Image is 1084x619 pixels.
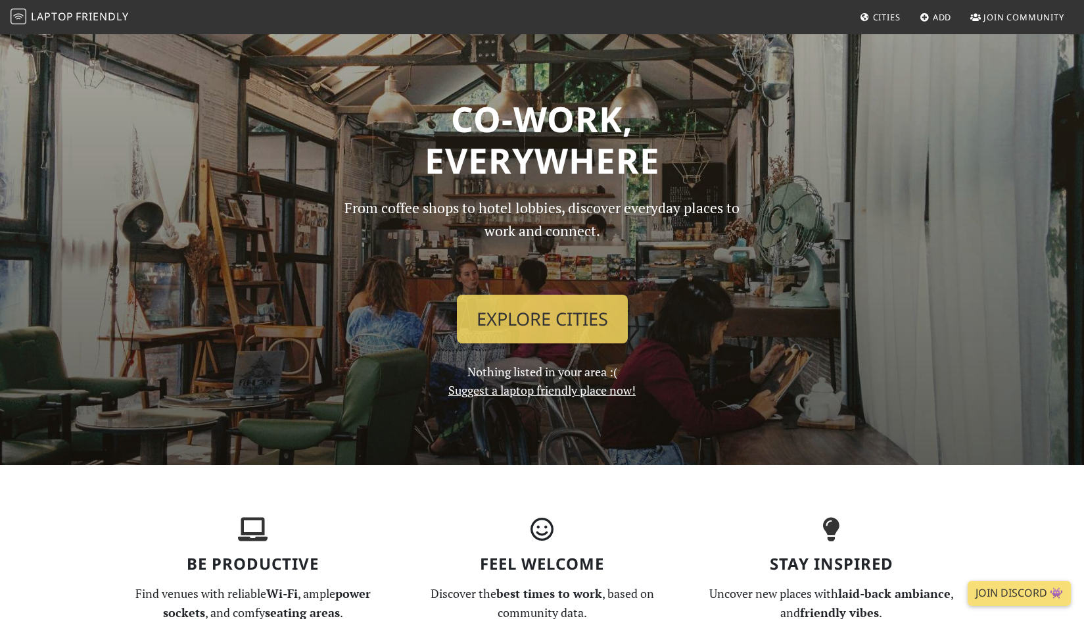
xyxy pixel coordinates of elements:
img: LaptopFriendly [11,9,26,24]
span: Join Community [983,11,1064,23]
a: Suggest a laptop friendly place now! [448,382,636,398]
a: LaptopFriendly LaptopFriendly [11,6,129,29]
strong: best times to work [496,585,602,601]
span: Friendly [76,9,128,24]
h3: Feel Welcome [406,555,679,574]
span: Laptop [31,9,74,24]
span: Cities [873,11,901,23]
strong: laid-back ambiance [838,585,951,601]
div: Nothing listed in your area :( [325,197,759,400]
strong: Wi-Fi [266,585,298,601]
a: Explore Cities [457,295,628,343]
h1: Co-work, Everywhere [116,98,968,182]
span: Add [933,11,952,23]
a: Add [914,5,957,29]
h3: Stay Inspired [695,555,968,574]
a: Join Discord 👾 [968,581,1071,606]
a: Cities [855,5,906,29]
a: Join Community [965,5,1070,29]
p: From coffee shops to hotel lobbies, discover everyday places to work and connect. [333,197,751,284]
h3: Be Productive [116,555,390,574]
